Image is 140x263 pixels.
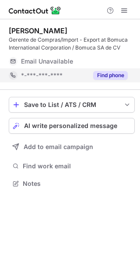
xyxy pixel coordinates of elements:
button: Notes [9,178,135,190]
span: Find work email [23,162,131,170]
button: Find work email [9,160,135,172]
div: [PERSON_NAME] [9,26,67,35]
button: Reveal Button [93,71,128,80]
span: Add to email campaign [24,143,93,150]
div: Save to List / ATS / CRM [24,101,119,108]
img: ContactOut v5.3.10 [9,5,61,16]
button: save-profile-one-click [9,97,135,113]
div: Gerente de Compras/Import - Export at Bomuca International Corporation / Bomuca SA de CV [9,36,135,52]
span: Email Unavailable [21,57,73,65]
span: AI write personalized message [24,122,117,129]
button: Add to email campaign [9,139,135,155]
button: AI write personalized message [9,118,135,134]
span: Notes [23,180,131,188]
